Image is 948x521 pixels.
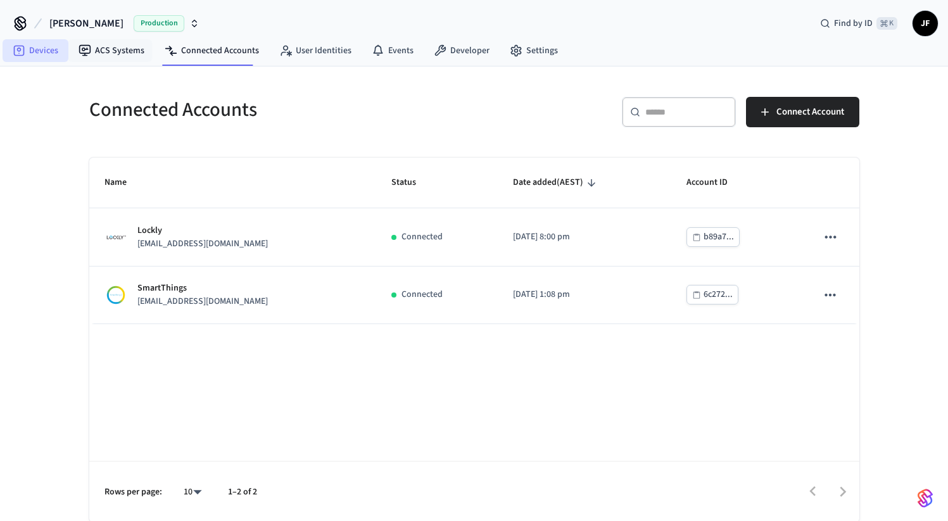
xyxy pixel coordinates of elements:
[704,229,734,245] div: b89a7...
[104,486,162,499] p: Rows per page:
[89,158,859,324] table: sticky table
[104,284,127,306] img: Smartthings Logo, Square
[424,39,500,62] a: Developer
[137,282,268,295] p: SmartThings
[137,295,268,308] p: [EMAIL_ADDRESS][DOMAIN_NAME]
[362,39,424,62] a: Events
[834,17,873,30] span: Find by ID
[513,173,600,192] span: Date added(AEST)
[228,486,257,499] p: 1–2 of 2
[269,39,362,62] a: User Identities
[686,173,744,192] span: Account ID
[686,285,738,304] button: 6c272...
[49,16,123,31] span: [PERSON_NAME]
[776,104,844,120] span: Connect Account
[746,97,859,127] button: Connect Account
[155,39,269,62] a: Connected Accounts
[401,230,443,244] p: Connected
[686,227,740,247] button: b89a7...
[513,288,656,301] p: [DATE] 1:08 pm
[704,287,733,303] div: 6c272...
[137,237,268,251] p: [EMAIL_ADDRESS][DOMAIN_NAME]
[134,15,184,32] span: Production
[391,173,433,192] span: Status
[177,483,208,501] div: 10
[3,39,68,62] a: Devices
[914,12,937,35] span: JF
[876,17,897,30] span: ⌘ K
[104,232,127,243] img: Lockly Logo, Square
[89,97,467,123] h5: Connected Accounts
[68,39,155,62] a: ACS Systems
[513,230,656,244] p: [DATE] 8:00 pm
[913,11,938,36] button: JF
[401,288,443,301] p: Connected
[104,173,143,192] span: Name
[810,12,907,35] div: Find by ID⌘ K
[137,224,268,237] p: Lockly
[918,488,933,508] img: SeamLogoGradient.69752ec5.svg
[500,39,568,62] a: Settings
